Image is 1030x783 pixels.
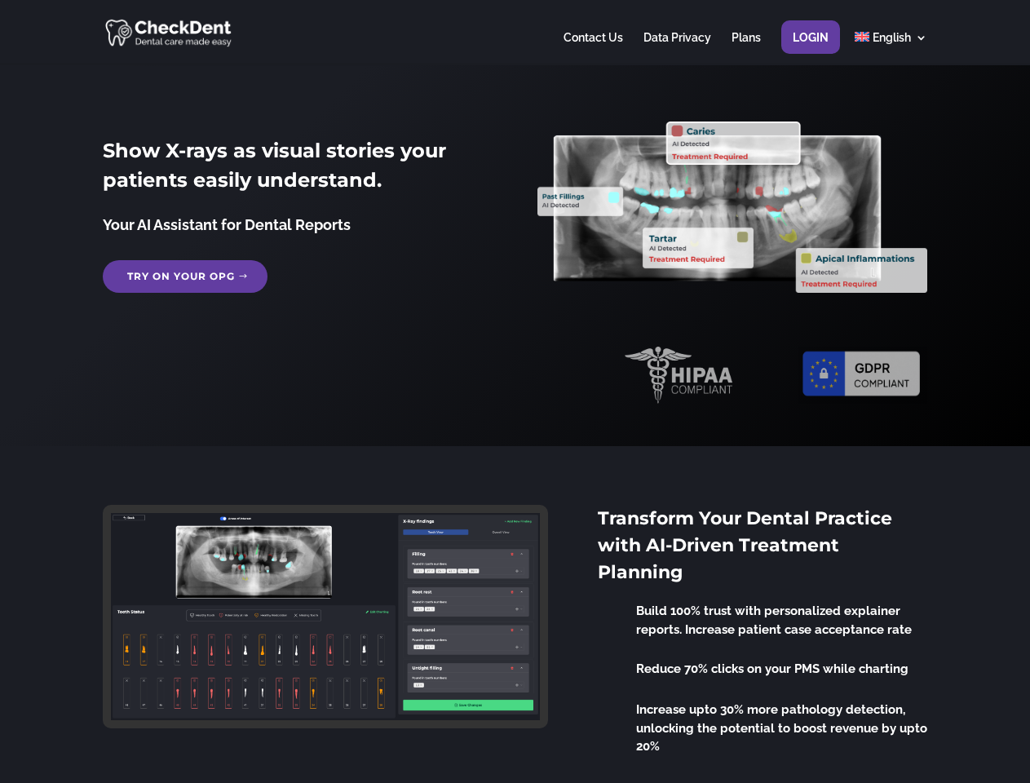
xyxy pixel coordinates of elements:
a: Login [793,32,829,64]
span: Transform Your Dental Practice with AI-Driven Treatment Planning [598,507,892,583]
span: Your AI Assistant for Dental Reports [103,216,351,233]
a: English [855,32,927,64]
span: Increase upto 30% more pathology detection, unlocking the potential to boost revenue by upto 20% [636,702,927,754]
a: Try on your OPG [103,260,267,293]
h2: Show X-rays as visual stories your patients easily understand. [103,136,492,203]
a: Contact Us [564,32,623,64]
span: English [873,31,911,44]
a: Data Privacy [643,32,711,64]
span: Reduce 70% clicks on your PMS while charting [636,661,908,676]
img: CheckDent AI [105,16,233,48]
span: Build 100% trust with personalized explainer reports. Increase patient case acceptance rate [636,604,912,637]
a: Plans [732,32,761,64]
img: X_Ray_annotated [537,122,926,293]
